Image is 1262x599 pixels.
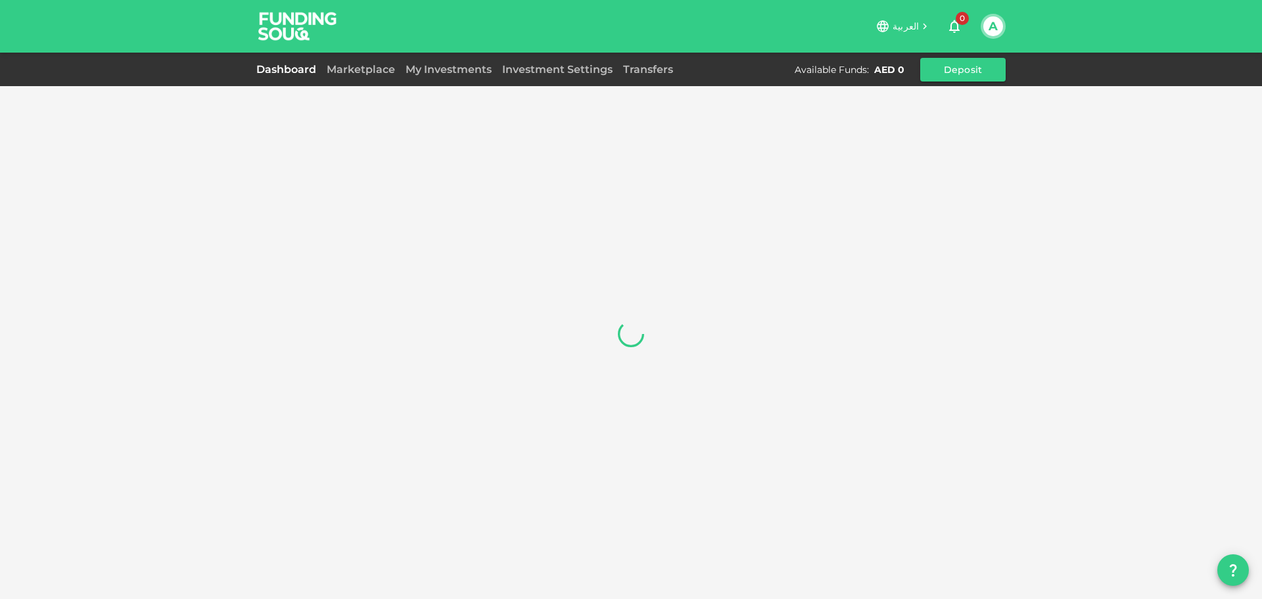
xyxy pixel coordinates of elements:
a: Dashboard [256,63,321,76]
div: AED 0 [874,63,904,76]
a: My Investments [400,63,497,76]
button: question [1217,554,1249,586]
span: العربية [893,20,919,32]
a: Investment Settings [497,63,618,76]
button: 0 [941,13,968,39]
span: 0 [956,12,969,25]
button: A [983,16,1003,36]
a: Transfers [618,63,678,76]
div: Available Funds : [795,63,869,76]
a: Marketplace [321,63,400,76]
button: Deposit [920,58,1006,82]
